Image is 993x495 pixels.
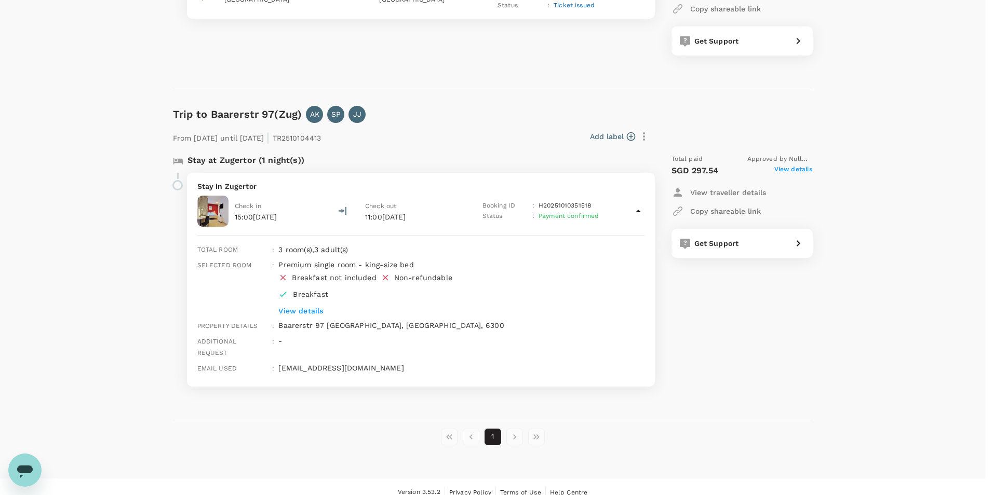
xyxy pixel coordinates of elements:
[197,338,237,356] span: Additional request
[272,262,274,269] span: :
[278,259,613,270] p: Premium single room - king-size bed
[278,306,613,316] p: View details
[498,1,543,11] p: Status
[747,154,813,164] span: Approved by
[310,109,319,119] p: AK
[173,127,321,146] p: From [DATE] until [DATE] TR2510104413
[532,201,534,211] p: :
[197,196,229,227] img: Zugertor
[590,131,635,142] button: Add label
[694,239,739,247] span: Get Support
[539,212,599,219] span: Payment confirmed
[482,211,528,222] p: Status
[278,336,644,346] p: -
[690,187,766,198] p: View traveller details
[292,272,376,283] div: Breakfast not included
[173,106,302,122] h6: Trip to Baarerstr 97(Zug)
[278,320,644,331] p: Baarerstr 97 [GEOGRAPHIC_DATA], [GEOGRAPHIC_DATA], 6300
[774,164,813,177] span: View details
[235,202,261,210] span: Check in
[278,363,644,373] p: [EMAIL_ADDRESS][DOMAIN_NAME]
[438,429,547,445] nav: pagination navigation
[547,1,549,11] p: :
[235,212,277,222] p: 15:00[DATE]
[532,211,534,222] p: :
[293,289,382,299] p: Breakfast
[672,154,703,164] span: Total paid
[272,246,274,254] span: :
[8,453,42,487] iframe: Button to launch messaging window
[365,212,464,222] p: 11:00[DATE]
[187,154,304,167] p: Stay at Zugertor (1 night(s))
[197,365,237,372] span: Email used
[197,181,645,191] p: Stay in Zugertor
[331,109,341,119] p: SP
[690,4,761,14] p: Copy shareable link
[197,262,252,269] span: Selected room
[266,130,270,145] span: |
[353,109,361,119] p: JJ
[197,246,238,253] span: Total room
[672,164,719,177] p: SGD 297.54
[394,272,452,283] div: Non-refundable
[690,206,761,216] p: Copy shareable link
[554,2,595,9] span: Ticket issued
[272,338,274,345] span: :
[365,202,396,210] span: Check out
[482,201,528,211] p: Booking ID
[539,201,591,211] p: H20251010351518
[694,37,739,45] span: Get Support
[272,322,274,329] span: :
[197,322,258,329] span: Property details
[272,365,274,372] span: :
[485,429,501,445] button: page 1
[278,245,348,254] span: 3 room(s) , 3 adult(s)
